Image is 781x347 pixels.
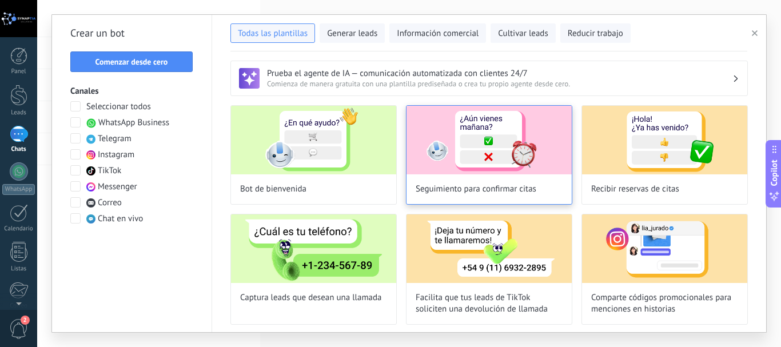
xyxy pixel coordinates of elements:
span: Recibir reservas de citas [591,184,679,195]
button: Reducir trabajo [560,23,631,43]
span: Bot de bienvenida [240,184,306,195]
img: Facilita que tus leads de TikTok soliciten una devolución de llamada [407,214,572,283]
span: Cultivar leads [498,28,548,39]
span: Telegram [98,133,132,145]
span: TikTok [98,165,121,177]
span: 2 [21,316,30,325]
span: WhatsApp Business [98,117,169,129]
span: Seleccionar todos [86,101,151,113]
span: Reducir trabajo [568,28,623,39]
img: Bot de bienvenida [231,106,396,174]
span: Instagram [98,149,134,161]
span: Comienza de manera gratuita con una plantilla prediseñada o crea tu propio agente desde cero. [267,79,732,89]
span: Generar leads [327,28,377,39]
span: Información comercial [397,28,479,39]
img: Recibir reservas de citas [582,106,747,174]
span: Seguimiento para confirmar citas [416,184,536,195]
img: Seguimiento para confirmar citas [407,106,572,174]
div: Chats [2,146,35,153]
div: Calendario [2,225,35,233]
img: Comparte códigos promocionales para menciones en historias [582,214,747,283]
span: Copilot [768,159,780,186]
img: Captura leads que desean una llamada [231,214,396,283]
span: Captura leads que desean una llamada [240,292,382,304]
span: Comenzar desde cero [95,58,168,66]
h2: Crear un bot [70,24,193,42]
h3: Prueba el agente de IA — comunicación automatizada con clientes 24/7 [267,68,732,79]
button: Información comercial [389,23,486,43]
div: Panel [2,68,35,75]
div: Listas [2,265,35,273]
span: Correo [98,197,122,209]
span: Facilita que tus leads de TikTok soliciten una devolución de llamada [416,292,563,315]
button: Cultivar leads [491,23,555,43]
span: Todas las plantillas [238,28,308,39]
span: Chat en vivo [98,213,143,225]
span: Messenger [98,181,137,193]
span: Comparte códigos promocionales para menciones en historias [591,292,738,315]
div: WhatsApp [2,184,35,195]
button: Generar leads [320,23,385,43]
div: Leads [2,109,35,117]
button: Todas las plantillas [230,23,315,43]
button: Comenzar desde cero [70,51,193,72]
h3: Canales [70,86,193,97]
